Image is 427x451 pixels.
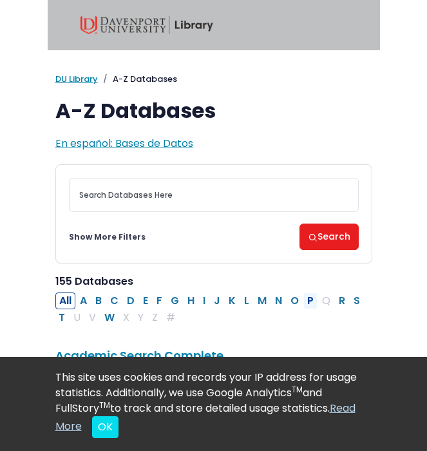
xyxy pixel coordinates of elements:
button: Filter Results I [199,293,209,309]
button: All [55,293,75,309]
button: Filter Results W [100,309,119,326]
button: Close [92,416,119,438]
div: This site uses cookies and records your IP address for usage statistics. Additionally, we use Goo... [55,370,372,438]
li: A-Z Databases [98,73,177,86]
a: Academic Search Complete [55,347,223,363]
a: Show More Filters [69,231,146,243]
button: Filter Results T [55,309,69,326]
button: Search [299,224,359,250]
button: Filter Results C [106,293,122,309]
a: En español: Bases de Datos [55,136,193,151]
button: Filter Results N [271,293,286,309]
button: Filter Results A [76,293,91,309]
h1: A-Z Databases [55,99,372,123]
img: Davenport University Library [81,16,213,34]
a: DU Library [55,73,98,85]
div: Alpha-list to filter by first letter of database name [55,293,365,325]
span: 155 Databases [55,274,133,289]
sup: TM [99,399,110,410]
button: Filter Results O [287,293,303,309]
input: Search database by title or keyword [69,178,359,212]
button: Filter Results G [167,293,183,309]
button: Filter Results F [153,293,166,309]
button: Filter Results J [210,293,224,309]
button: Filter Results K [225,293,240,309]
button: Filter Results S [350,293,364,309]
button: Filter Results M [254,293,270,309]
sup: TM [292,384,303,395]
button: Filter Results E [139,293,152,309]
button: Filter Results R [335,293,349,309]
nav: breadcrumb [55,73,372,86]
button: Filter Results L [240,293,253,309]
button: Filter Results B [91,293,106,309]
button: Filter Results P [303,293,318,309]
button: Filter Results H [184,293,198,309]
button: Filter Results D [123,293,138,309]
